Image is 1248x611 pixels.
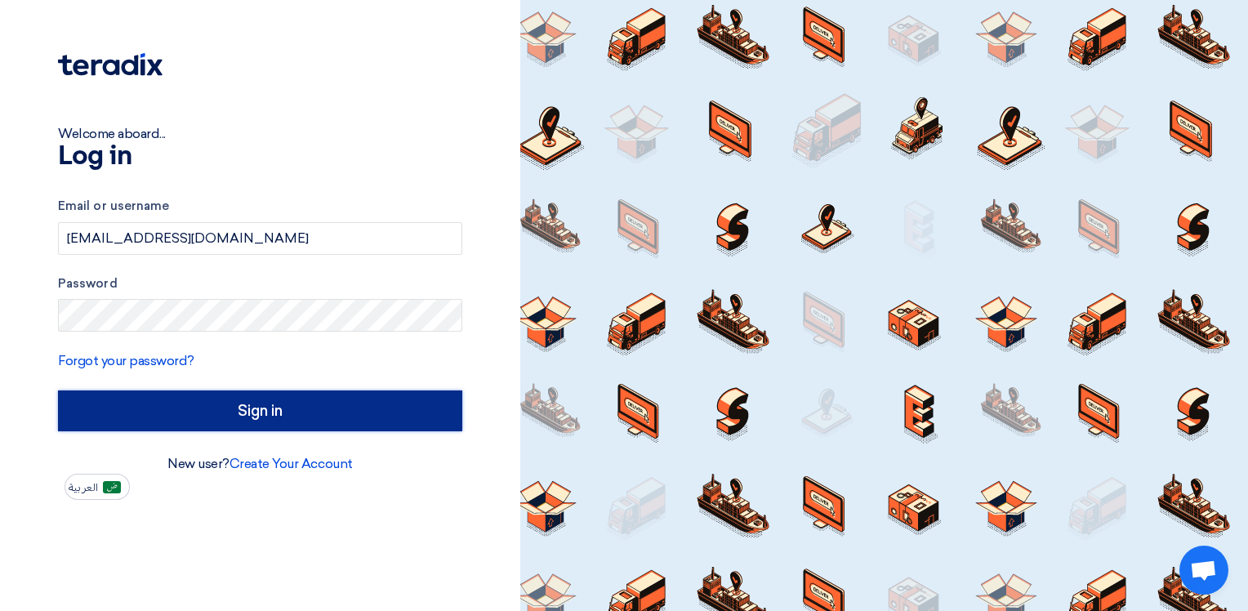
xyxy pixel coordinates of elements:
[1179,546,1228,595] div: Open chat
[65,474,130,500] button: العربية
[167,456,353,471] font: New user?
[58,353,194,368] a: Forgot your password?
[230,456,353,471] a: Create Your Account
[69,482,98,493] span: العربية
[58,144,462,170] h1: Log in
[58,124,462,144] div: Welcome aboard...
[103,481,121,493] img: ar-AR.png
[58,222,462,255] input: Enter your business email or username
[58,390,462,431] input: Sign in
[58,53,163,76] img: Teradix logo
[58,274,462,293] label: Password
[58,197,462,216] label: Email or username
